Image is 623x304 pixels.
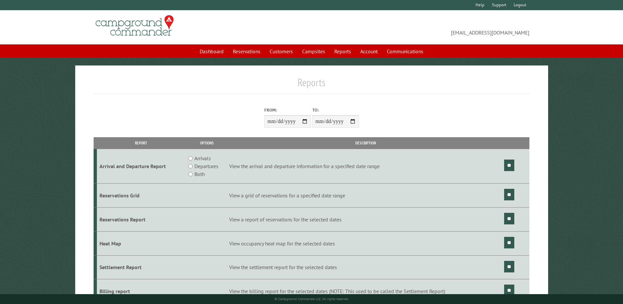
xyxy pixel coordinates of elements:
[97,231,185,255] td: Heat Map
[312,107,359,113] label: To:
[97,137,185,149] th: Report
[228,184,503,208] td: View a grid of reservations for a specified date range
[94,76,529,94] h1: Reports
[275,297,349,301] small: © Campground Commander LLC. All rights reserved.
[330,45,355,58] a: Reports
[228,279,503,303] td: View the billing report for the selected dates (NOTE: This used to be called the Settlement Report)
[298,45,329,58] a: Campsites
[228,207,503,231] td: View a report of reservations for the selected dates
[312,18,529,37] span: [EMAIL_ADDRESS][DOMAIN_NAME]
[228,137,503,149] th: Description
[229,45,264,58] a: Reservations
[194,162,218,170] label: Departures
[264,107,311,113] label: From:
[228,149,503,184] td: View the arrival and departure information for a specified date range
[196,45,228,58] a: Dashboard
[356,45,382,58] a: Account
[194,154,211,162] label: Arrivals
[97,184,185,208] td: Reservations Grid
[266,45,297,58] a: Customers
[94,13,176,38] img: Campground Commander
[228,231,503,255] td: View occupancy heat map for the selected dates
[228,255,503,279] td: View the settlement report for the selected dates
[97,255,185,279] td: Settlement Report
[194,170,205,178] label: Both
[383,45,427,58] a: Communications
[97,207,185,231] td: Reservations Report
[185,137,228,149] th: Options
[97,149,185,184] td: Arrival and Departure Report
[97,279,185,303] td: Billing report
